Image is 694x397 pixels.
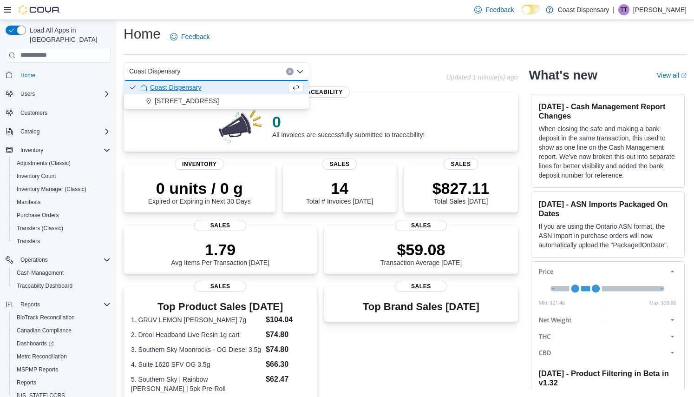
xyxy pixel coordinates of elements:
span: Adjustments (Classic) [17,159,71,167]
span: Reports [20,301,40,308]
button: Reports [17,299,44,310]
button: [STREET_ADDRESS] [124,94,309,108]
h3: [DATE] - Cash Management Report Changes [539,102,677,120]
button: Close list of options [296,68,304,75]
button: Clear input [286,68,294,75]
div: Choose from the following options [124,81,309,108]
a: Transfers [13,236,44,247]
button: Inventory [17,145,47,156]
span: Sales [444,159,478,170]
span: Inventory Count [17,172,56,180]
span: TT [621,4,628,15]
a: Cash Management [13,267,67,278]
dd: $66.30 [266,359,309,370]
input: Dark Mode [522,5,541,14]
button: Customers [2,106,114,119]
span: MSPMP Reports [13,364,111,375]
svg: External link [681,73,687,79]
dd: $74.80 [266,344,309,355]
span: Users [17,88,111,99]
span: Home [17,69,111,81]
span: Dashboards [13,338,111,349]
button: MSPMP Reports [9,363,114,376]
span: [STREET_ADDRESS] [155,96,219,106]
p: 0 units / 0 g [148,179,251,198]
div: Transaction Average [DATE] [380,240,462,266]
span: Sales [322,159,357,170]
span: Dashboards [17,340,54,347]
button: Inventory [2,144,114,157]
button: Home [2,68,114,82]
dt: 1. GRUV LEMON [PERSON_NAME] 7g [131,315,262,324]
span: Inventory Count [13,171,111,182]
span: Inventory [20,146,43,154]
button: Catalog [2,125,114,138]
span: BioTrack Reconciliation [17,314,75,321]
span: Operations [20,256,48,264]
p: 1.79 [171,240,269,259]
span: Load All Apps in [GEOGRAPHIC_DATA] [26,26,111,44]
a: Inventory Count [13,171,60,182]
dd: $104.04 [266,314,309,325]
button: Reports [9,376,114,389]
button: Operations [17,254,52,265]
p: Updated 1 minute(s) ago [446,73,517,81]
a: View allExternal link [657,72,687,79]
span: Canadian Compliance [17,327,72,334]
a: MSPMP Reports [13,364,62,375]
button: Inventory Count [9,170,114,183]
a: Traceabilty Dashboard [13,280,76,291]
dd: $62.47 [266,374,309,385]
button: Users [17,88,39,99]
a: Dashboards [13,338,58,349]
button: Transfers (Classic) [9,222,114,235]
p: When closing the safe and making a bank deposit in the same transaction, this used to show as one... [539,124,677,180]
h3: Top Product Sales [DATE] [131,301,309,312]
div: Expired or Expiring in Next 30 Days [148,179,251,205]
span: Inventory Manager (Classic) [17,185,86,193]
a: Feedback [471,0,517,19]
h2: What's new [529,68,597,83]
a: Adjustments (Classic) [13,158,74,169]
span: Purchase Orders [13,210,111,221]
span: MSPMP Reports [17,366,58,373]
span: Sales [395,220,447,231]
span: Customers [20,109,47,117]
div: Tyler Tan Ly [618,4,629,15]
a: Inventory Manager (Classic) [13,184,90,195]
a: Manifests [13,197,44,208]
button: Cash Management [9,266,114,279]
button: Traceabilty Dashboard [9,279,114,292]
dt: 3. Southern Sky Moonrocks - OG Diesel 3.5g [131,345,262,354]
p: If you are using the Ontario ASN format, the ASN Import in purchase orders will now automatically... [539,222,677,250]
span: Cash Management [17,269,64,277]
span: Adjustments (Classic) [13,158,111,169]
div: Total Sales [DATE] [432,179,490,205]
span: Inventory [175,159,224,170]
span: Inventory Manager (Classic) [13,184,111,195]
a: Purchase Orders [13,210,63,221]
span: Reports [13,377,111,388]
span: Traceability [291,86,350,98]
span: Transfers [17,238,40,245]
a: Feedback [166,27,213,46]
span: Transfers [13,236,111,247]
button: Reports [2,298,114,311]
dt: 4. Suite 1620 SFV OG 3.5g [131,360,262,369]
h1: Home [124,25,161,43]
p: $59.08 [380,240,462,259]
button: Metrc Reconciliation [9,350,114,363]
button: Coast Dispensary [124,81,309,94]
button: BioTrack Reconciliation [9,311,114,324]
span: Coast Dispensary [150,83,202,92]
a: Metrc Reconciliation [13,351,71,362]
dt: 5. Southern Sky | Rainbow [PERSON_NAME] | 5pk Pre-Roll [131,375,262,393]
span: Inventory [17,145,111,156]
span: Users [20,90,35,98]
span: Customers [17,107,111,119]
h3: [DATE] - Product Filtering in Beta in v1.32 [539,369,677,387]
span: Home [20,72,35,79]
button: Transfers [9,235,114,248]
span: Traceabilty Dashboard [17,282,72,290]
button: Operations [2,253,114,266]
